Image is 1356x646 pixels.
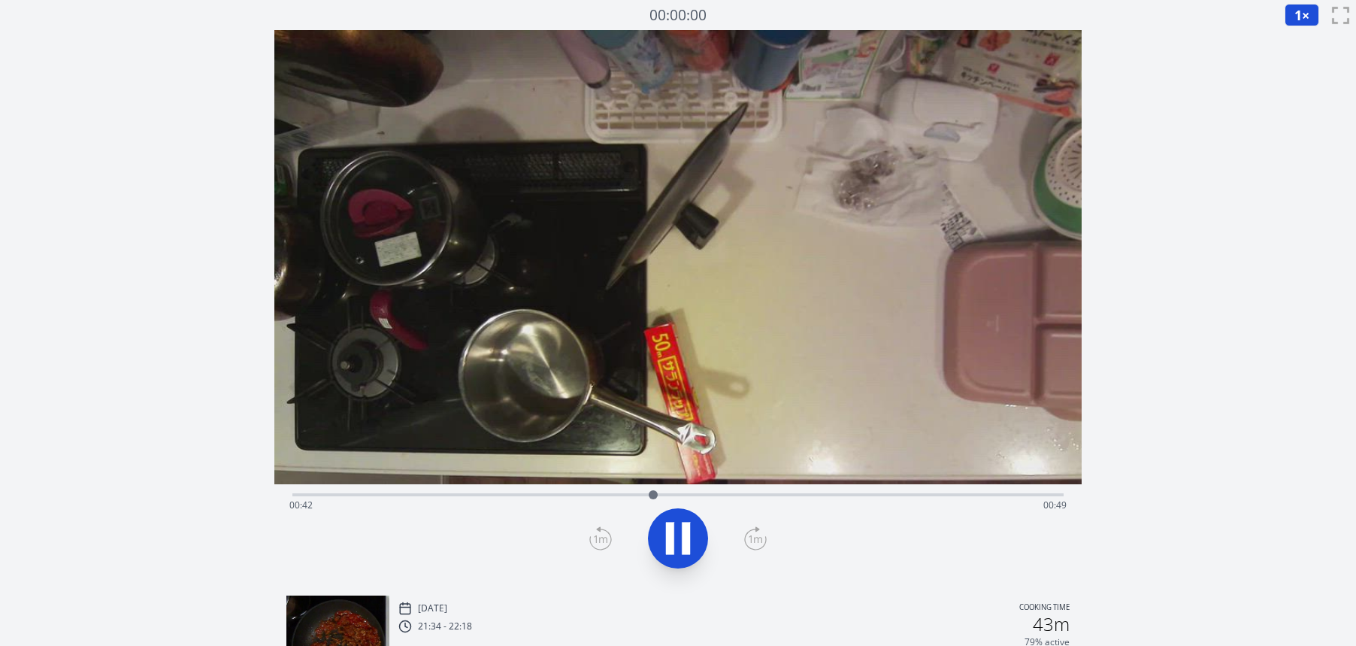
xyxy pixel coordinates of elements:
[418,602,447,614] p: [DATE]
[1033,615,1070,633] h2: 43m
[649,5,707,26] a: 00:00:00
[289,499,313,511] span: 00:42
[1019,602,1070,615] p: Cooking time
[418,620,472,632] p: 21:34 - 22:18
[1285,4,1319,26] button: 1×
[1043,499,1067,511] span: 00:49
[1294,6,1302,24] span: 1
